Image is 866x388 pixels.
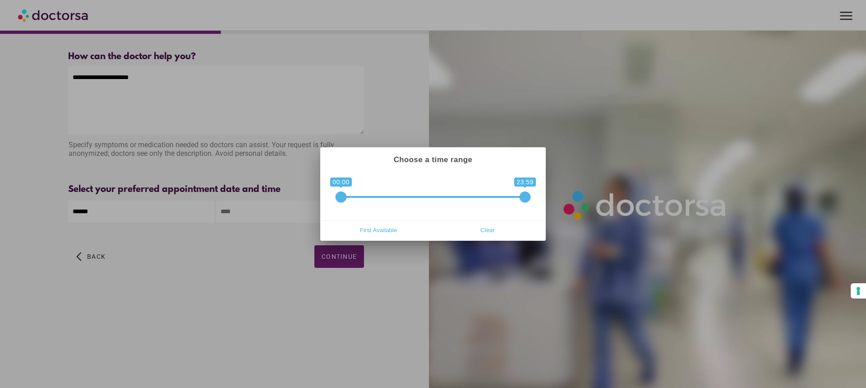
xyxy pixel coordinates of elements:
button: Your consent preferences for tracking technologies [851,283,866,299]
span: 00:00 [330,178,352,187]
button: First Available [324,223,433,237]
button: Clear [433,223,542,237]
span: 23:59 [514,178,536,187]
span: Clear [436,223,539,237]
span: First Available [327,223,430,237]
strong: Choose a time range [394,155,473,164]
